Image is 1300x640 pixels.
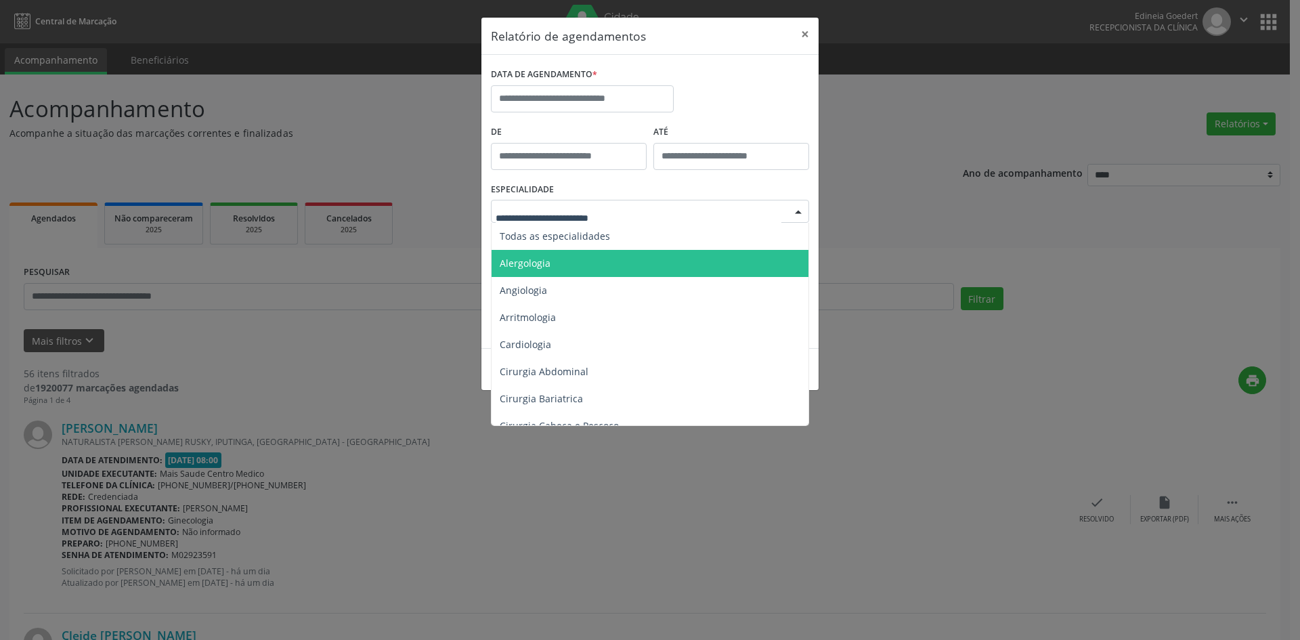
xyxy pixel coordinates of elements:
[500,419,619,432] span: Cirurgia Cabeça e Pescoço
[491,122,647,143] label: De
[653,122,809,143] label: ATÉ
[792,18,819,51] button: Close
[491,27,646,45] h5: Relatório de agendamentos
[500,257,550,270] span: Alergologia
[500,365,588,378] span: Cirurgia Abdominal
[500,230,610,242] span: Todas as especialidades
[500,392,583,405] span: Cirurgia Bariatrica
[491,179,554,200] label: ESPECIALIDADE
[500,311,556,324] span: Arritmologia
[500,284,547,297] span: Angiologia
[500,338,551,351] span: Cardiologia
[491,64,597,85] label: DATA DE AGENDAMENTO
